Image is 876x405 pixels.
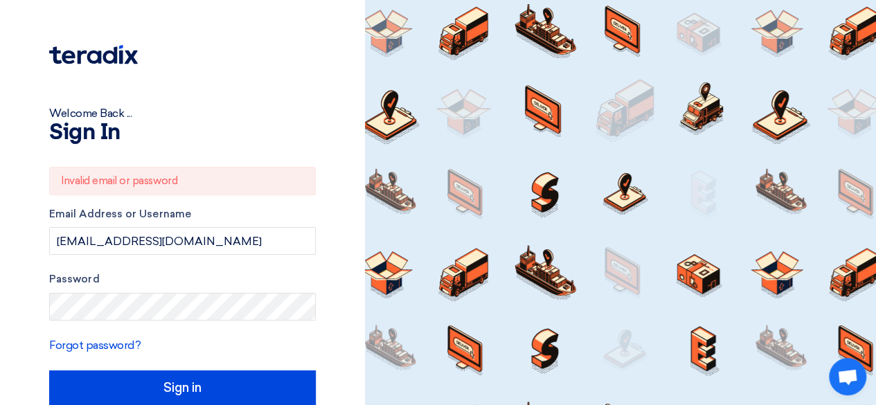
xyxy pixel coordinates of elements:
[49,206,316,222] label: Email Address or Username
[49,227,316,255] input: Enter your business email or username
[49,122,316,144] h1: Sign In
[829,358,866,395] div: Open chat
[49,271,316,287] label: Password
[49,45,138,64] img: Teradix logo
[49,370,316,405] input: Sign in
[49,105,316,122] div: Welcome Back ...
[49,167,316,195] div: Invalid email or password
[49,339,141,352] a: Forgot password?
